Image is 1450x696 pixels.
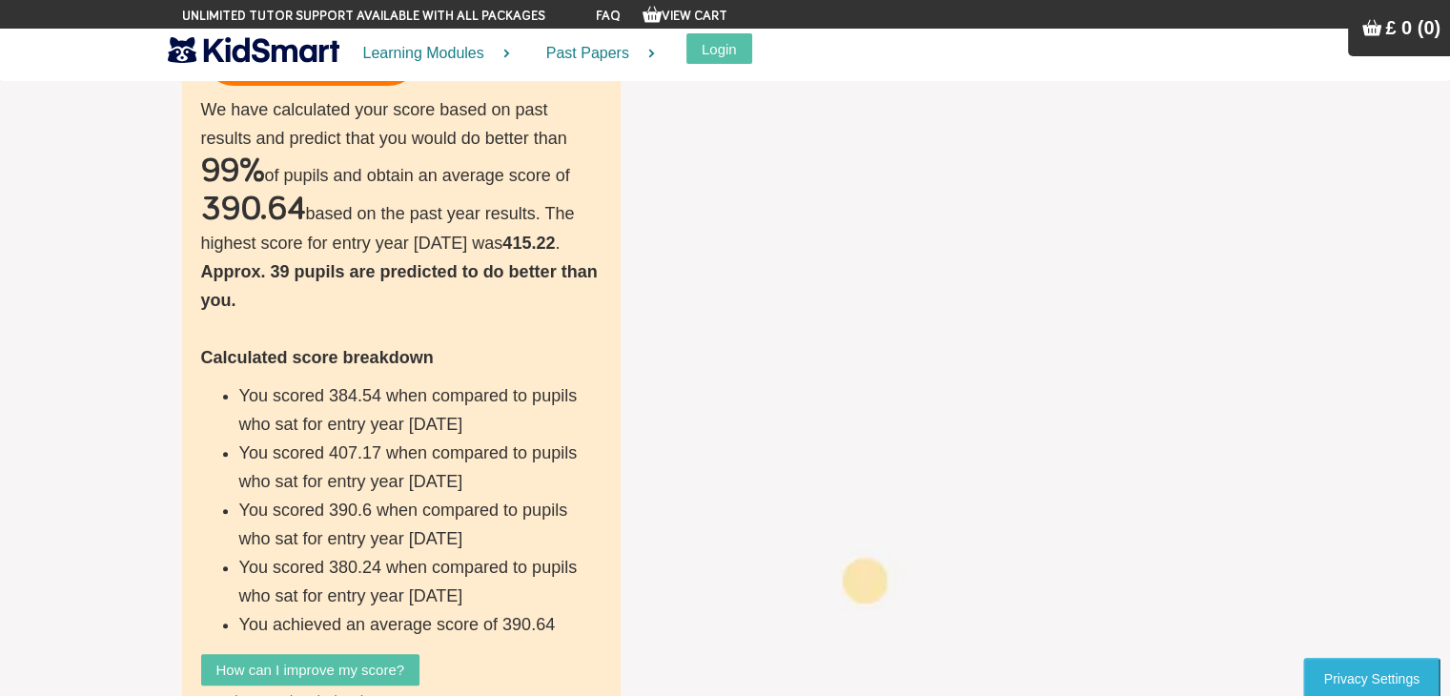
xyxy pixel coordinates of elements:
[239,496,602,553] li: You scored 390.6 when compared to pupils who sat for entry year [DATE]
[201,262,598,310] b: Approx. 39 pupils are predicted to do better than you.
[1362,18,1381,37] img: Your items in the shopping basket
[1385,17,1440,38] span: £ 0 (0)
[339,29,522,79] a: Learning Modules
[239,553,602,610] li: You scored 380.24 when compared to pupils who sat for entry year [DATE]
[201,348,434,367] b: Calculated score breakdown
[201,191,306,229] h2: 390.64
[201,95,602,639] p: We have calculated your score based on past results and predict that you would do better than of ...
[502,234,555,253] b: 415.22
[686,33,752,64] button: Login
[643,5,662,24] img: Your items in the shopping basket
[522,29,667,79] a: Past Papers
[239,610,602,639] li: You achieved an average score of 390.64
[182,7,545,26] span: Unlimited tutor support available with all packages
[596,10,621,23] a: FAQ
[239,381,602,439] li: You scored 384.54 when compared to pupils who sat for entry year [DATE]
[239,439,602,496] li: You scored 407.17 when compared to pupils who sat for entry year [DATE]
[168,33,339,67] img: KidSmart logo
[201,654,420,686] a: How can I improve my score?
[643,10,727,23] a: View Cart
[201,153,265,191] h2: 99%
